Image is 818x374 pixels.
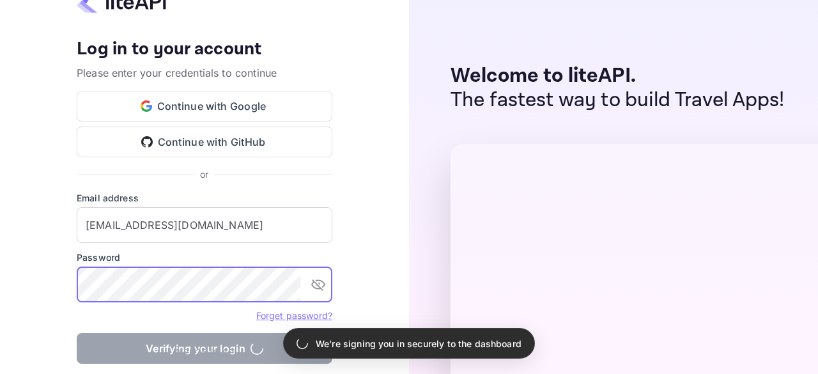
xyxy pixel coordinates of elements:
[77,191,332,205] label: Email address
[77,38,332,61] h4: Log in to your account
[200,168,208,181] p: or
[256,309,332,322] a: Forget password?
[77,251,332,264] label: Password
[316,337,521,350] p: We're signing you in securely to the dashboard
[256,310,332,321] a: Forget password?
[77,65,332,81] p: Please enter your credentials to continue
[283,277,298,292] keeper-lock: Open Keeper Popup
[305,272,331,297] button: toggle password visibility
[77,127,332,157] button: Continue with GitHub
[77,91,332,121] button: Continue with Google
[77,207,332,243] input: Enter your email address
[451,88,785,113] p: The fastest way to build Travel Apps!
[451,64,785,88] p: Welcome to liteAPI.
[173,345,236,359] p: © 2025 liteAPI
